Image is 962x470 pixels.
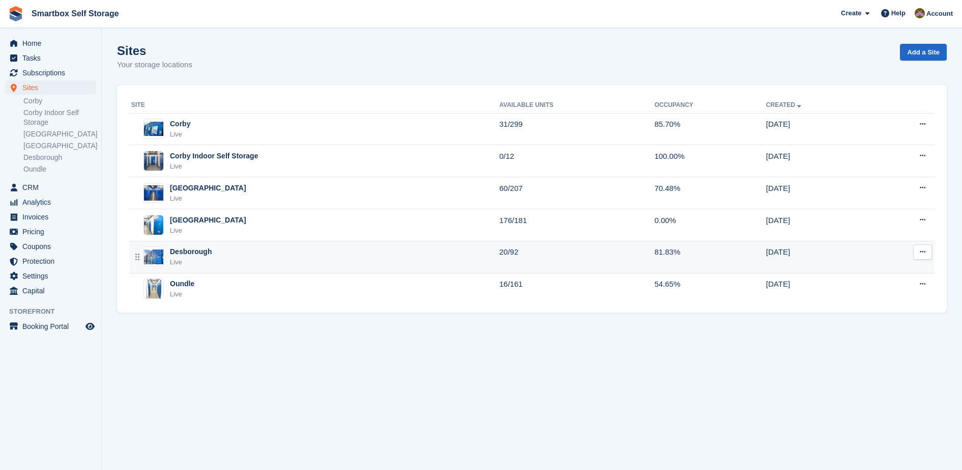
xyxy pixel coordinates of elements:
[500,177,655,209] td: 60/207
[144,250,163,264] img: Image of Desborough site
[22,66,83,80] span: Subscriptions
[654,241,766,273] td: 81.83%
[170,246,212,257] div: Desborough
[84,320,96,333] a: Preview store
[22,239,83,254] span: Coupons
[22,284,83,298] span: Capital
[23,96,96,106] a: Corby
[144,215,163,235] img: Image of Leicester site
[654,113,766,145] td: 85.70%
[170,151,258,161] div: Corby Indoor Self Storage
[5,195,96,209] a: menu
[117,44,192,58] h1: Sites
[170,183,246,193] div: [GEOGRAPHIC_DATA]
[5,225,96,239] a: menu
[654,273,766,305] td: 54.65%
[22,210,83,224] span: Invoices
[22,51,83,65] span: Tasks
[5,80,96,95] a: menu
[170,129,190,140] div: Live
[766,113,873,145] td: [DATE]
[170,279,194,289] div: Oundle
[500,273,655,305] td: 16/161
[23,108,96,127] a: Corby Indoor Self Storage
[900,44,947,61] a: Add a Site
[500,241,655,273] td: 20/92
[22,254,83,268] span: Protection
[8,6,23,21] img: stora-icon-8386f47178a22dfd0bd8f6a31ec36ba5ce8667c1dd55bd0f319d3a0aa187defe.svg
[170,257,212,267] div: Live
[766,145,873,177] td: [DATE]
[170,226,246,236] div: Live
[766,273,873,305] td: [DATE]
[22,80,83,95] span: Sites
[22,225,83,239] span: Pricing
[23,153,96,162] a: Desborough
[500,97,655,114] th: Available Units
[170,193,246,204] div: Live
[654,177,766,209] td: 70.48%
[841,8,861,18] span: Create
[170,161,258,172] div: Live
[23,141,96,151] a: [GEOGRAPHIC_DATA]
[5,210,96,224] a: menu
[926,9,953,19] span: Account
[5,36,96,50] a: menu
[22,319,83,334] span: Booking Portal
[5,269,96,283] a: menu
[144,185,163,200] img: Image of Stamford site
[170,289,194,299] div: Live
[22,180,83,195] span: CRM
[766,241,873,273] td: [DATE]
[654,209,766,241] td: 0.00%
[500,113,655,145] td: 31/299
[654,145,766,177] td: 100.00%
[5,66,96,80] a: menu
[500,209,655,241] td: 176/181
[170,119,190,129] div: Corby
[766,101,803,108] a: Created
[170,215,246,226] div: [GEOGRAPHIC_DATA]
[146,279,161,299] img: Image of Oundle site
[5,284,96,298] a: menu
[500,145,655,177] td: 0/12
[23,164,96,174] a: Oundle
[27,5,123,22] a: Smartbox Self Storage
[915,8,925,18] img: Kayleigh Devlin
[654,97,766,114] th: Occupancy
[891,8,906,18] span: Help
[5,180,96,195] a: menu
[5,319,96,334] a: menu
[22,195,83,209] span: Analytics
[766,177,873,209] td: [DATE]
[23,129,96,139] a: [GEOGRAPHIC_DATA]
[117,59,192,71] p: Your storage locations
[144,122,163,136] img: Image of Corby site
[5,239,96,254] a: menu
[9,307,101,317] span: Storefront
[22,269,83,283] span: Settings
[144,151,163,171] img: Image of Corby Indoor Self Storage site
[5,51,96,65] a: menu
[129,97,500,114] th: Site
[5,254,96,268] a: menu
[766,209,873,241] td: [DATE]
[22,36,83,50] span: Home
